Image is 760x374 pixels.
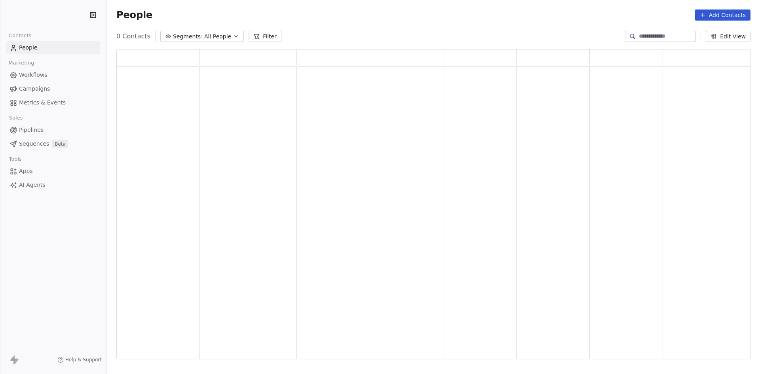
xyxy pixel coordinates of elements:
[6,153,25,165] span: Tools
[19,167,33,175] span: Apps
[204,32,231,41] span: All People
[57,357,102,363] a: Help & Support
[249,31,281,42] button: Filter
[173,32,203,41] span: Segments:
[6,96,100,109] a: Metrics & Events
[695,9,750,21] button: Add Contacts
[5,30,35,42] span: Contacts
[52,140,68,148] span: Beta
[19,126,44,134] span: Pipelines
[5,57,38,69] span: Marketing
[6,178,100,192] a: AI Agents
[706,31,750,42] button: Edit View
[116,32,150,41] span: 0 Contacts
[19,99,66,107] span: Metrics & Events
[19,181,46,189] span: AI Agents
[6,123,100,137] a: Pipelines
[6,41,100,54] a: People
[19,140,49,148] span: Sequences
[6,165,100,178] a: Apps
[116,9,152,21] span: People
[19,85,50,93] span: Campaigns
[65,357,102,363] span: Help & Support
[6,68,100,82] a: Workflows
[6,137,100,150] a: SequencesBeta
[6,82,100,95] a: Campaigns
[6,112,26,124] span: Sales
[19,44,38,52] span: People
[19,71,47,79] span: Workflows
